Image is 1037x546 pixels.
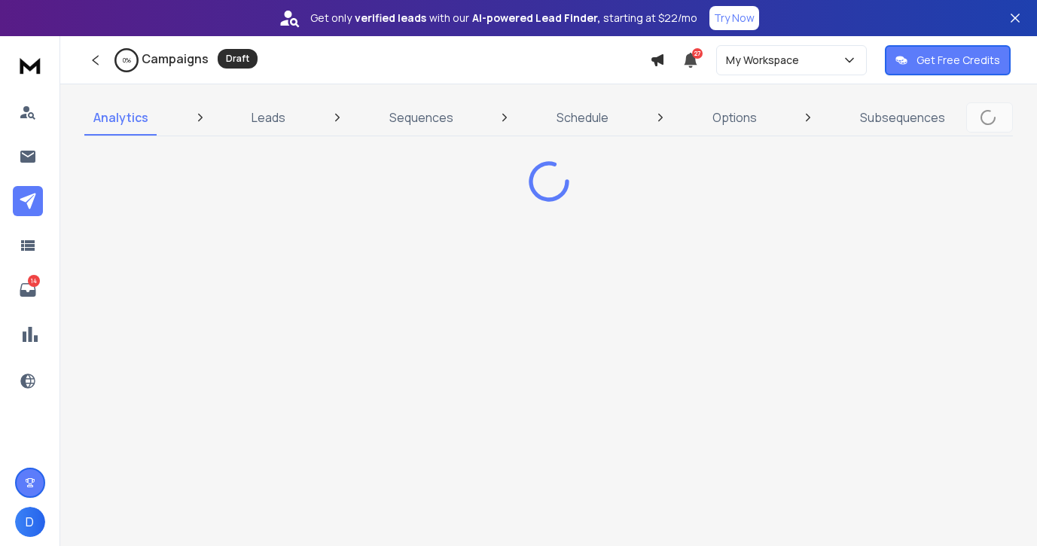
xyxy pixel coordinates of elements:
[712,108,757,127] p: Options
[142,50,209,68] h1: Campaigns
[28,275,40,287] p: 14
[123,56,131,65] p: 0 %
[885,45,1011,75] button: Get Free Credits
[380,99,462,136] a: Sequences
[917,53,1000,68] p: Get Free Credits
[15,51,45,79] img: logo
[84,99,157,136] a: Analytics
[93,108,148,127] p: Analytics
[851,99,954,136] a: Subsequences
[557,108,608,127] p: Schedule
[242,99,294,136] a: Leads
[310,11,697,26] p: Get only with our starting at $22/mo
[860,108,945,127] p: Subsequences
[389,108,453,127] p: Sequences
[709,6,759,30] button: Try Now
[13,275,43,305] a: 14
[15,507,45,537] button: D
[547,99,618,136] a: Schedule
[692,48,703,59] span: 27
[252,108,285,127] p: Leads
[703,99,766,136] a: Options
[726,53,805,68] p: My Workspace
[714,11,755,26] p: Try Now
[218,49,258,69] div: Draft
[472,11,600,26] strong: AI-powered Lead Finder,
[355,11,426,26] strong: verified leads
